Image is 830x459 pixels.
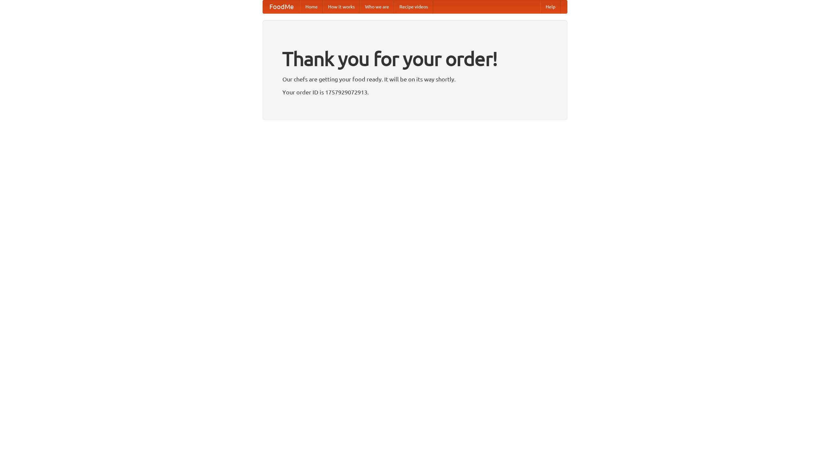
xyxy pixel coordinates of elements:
h1: Thank you for your order! [282,43,548,74]
p: Your order ID is 1757929072913. [282,87,548,97]
p: Our chefs are getting your food ready. It will be on its way shortly. [282,74,548,84]
a: Who we are [360,0,394,13]
a: Recipe videos [394,0,433,13]
a: Home [300,0,323,13]
a: Help [540,0,561,13]
a: FoodMe [263,0,300,13]
a: How it works [323,0,360,13]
